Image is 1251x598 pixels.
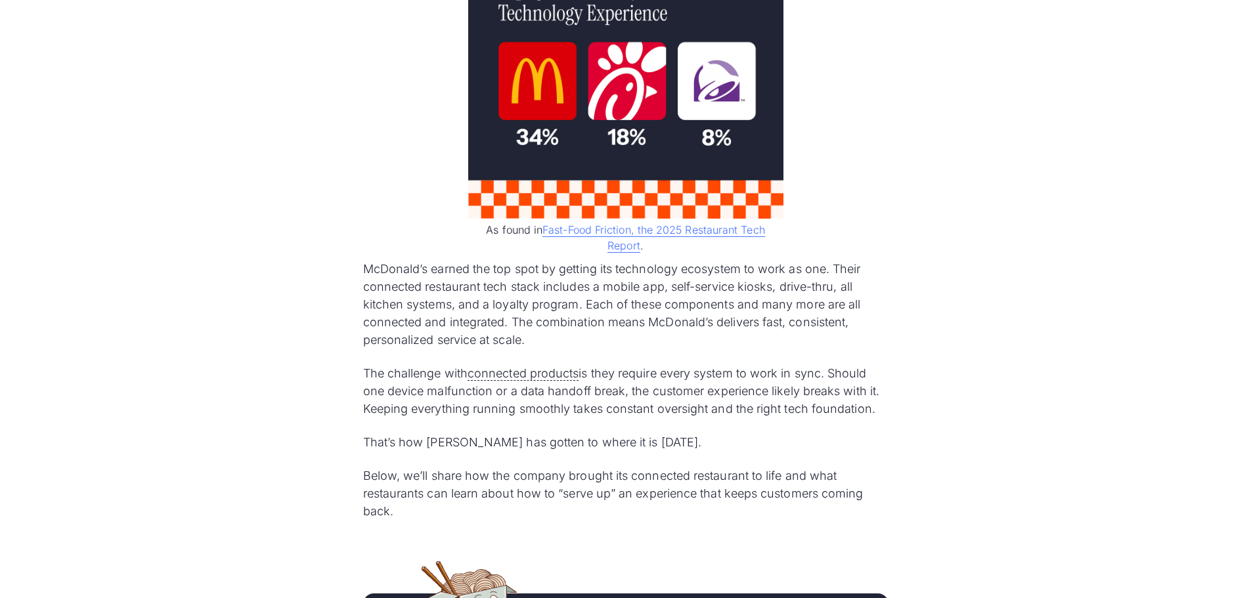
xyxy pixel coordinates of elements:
span: connected products [468,366,579,381]
p: The challenge with is they require every system to work in sync. Should one device malfunction or... [363,364,889,417]
p: That’s how [PERSON_NAME] has gotten to where it is [DATE]. [363,433,889,451]
a: Fast-Food Friction, the 2025 Restaurant Tech Report [542,223,765,253]
p: McDonald’s earned the top spot by getting its technology ecosystem to work as one. Their connecte... [363,260,889,349]
p: Below, we’ll share how the company brought its connected restaurant to life and what restaurants ... [363,467,889,520]
figcaption: As found in . [468,222,783,253]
